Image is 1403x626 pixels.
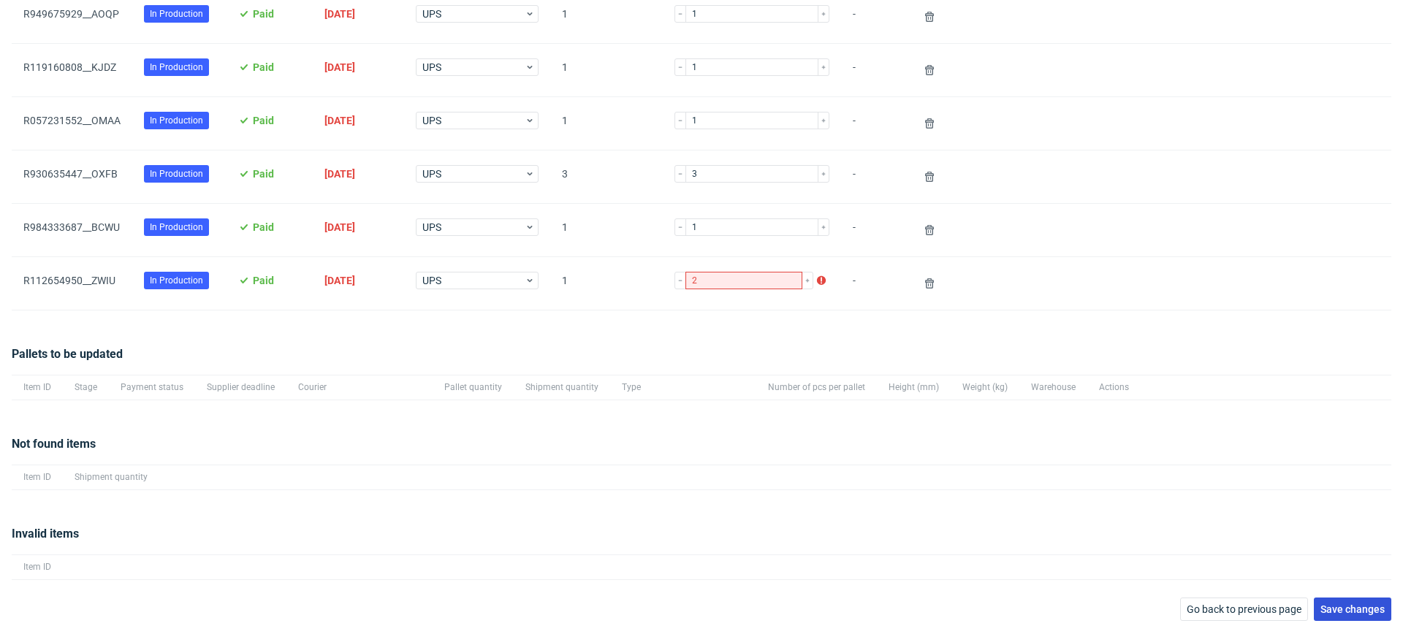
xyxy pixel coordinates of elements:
[23,561,51,573] span: Item ID
[324,275,355,286] span: [DATE]
[253,61,274,73] span: Paid
[422,167,525,181] span: UPS
[562,8,651,26] span: 1
[121,381,183,394] span: Payment status
[853,115,897,132] span: -
[23,115,121,126] a: R057231552__OMAA
[23,275,115,286] a: R112654950__ZWIU
[253,168,274,180] span: Paid
[150,114,203,127] span: In Production
[12,525,1391,554] div: Invalid items
[853,221,897,239] span: -
[23,61,116,73] a: R119160808__KJDZ
[889,381,939,394] span: Height (mm)
[1180,598,1308,621] button: Go back to previous page
[853,275,897,292] span: -
[207,381,275,394] span: Supplier deadline
[324,221,355,233] span: [DATE]
[422,7,525,21] span: UPS
[23,168,118,180] a: R930635447__OXFB
[23,381,51,394] span: Item ID
[75,471,148,484] span: Shipment quantity
[444,381,502,394] span: Pallet quantity
[1031,381,1076,394] span: Warehouse
[422,60,525,75] span: UPS
[324,8,355,20] span: [DATE]
[23,221,120,233] a: R984333687__BCWU
[75,381,97,394] span: Stage
[853,168,897,186] span: -
[1187,604,1301,614] span: Go back to previous page
[12,346,1391,375] div: Pallets to be updated
[562,115,651,132] span: 1
[253,8,274,20] span: Paid
[622,381,745,394] span: Type
[298,381,421,394] span: Courier
[562,61,651,79] span: 1
[150,61,203,74] span: In Production
[422,220,525,234] span: UPS
[853,8,897,26] span: -
[562,221,651,239] span: 1
[422,273,525,288] span: UPS
[1314,598,1391,621] button: Save changes
[150,7,203,20] span: In Production
[324,168,355,180] span: [DATE]
[324,115,355,126] span: [DATE]
[150,221,203,234] span: In Production
[853,61,897,79] span: -
[253,115,274,126] span: Paid
[562,275,651,292] span: 1
[23,471,51,484] span: Item ID
[1320,604,1385,614] span: Save changes
[962,381,1008,394] span: Weight (kg)
[23,8,119,20] a: R949675929__AOQP
[324,61,355,73] span: [DATE]
[1099,381,1129,394] span: Actions
[253,221,274,233] span: Paid
[253,275,274,286] span: Paid
[525,381,598,394] span: Shipment quantity
[150,167,203,180] span: In Production
[12,435,1391,465] div: Not found items
[562,168,651,186] span: 3
[422,113,525,128] span: UPS
[768,381,865,394] span: Number of pcs per pallet
[150,274,203,287] span: In Production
